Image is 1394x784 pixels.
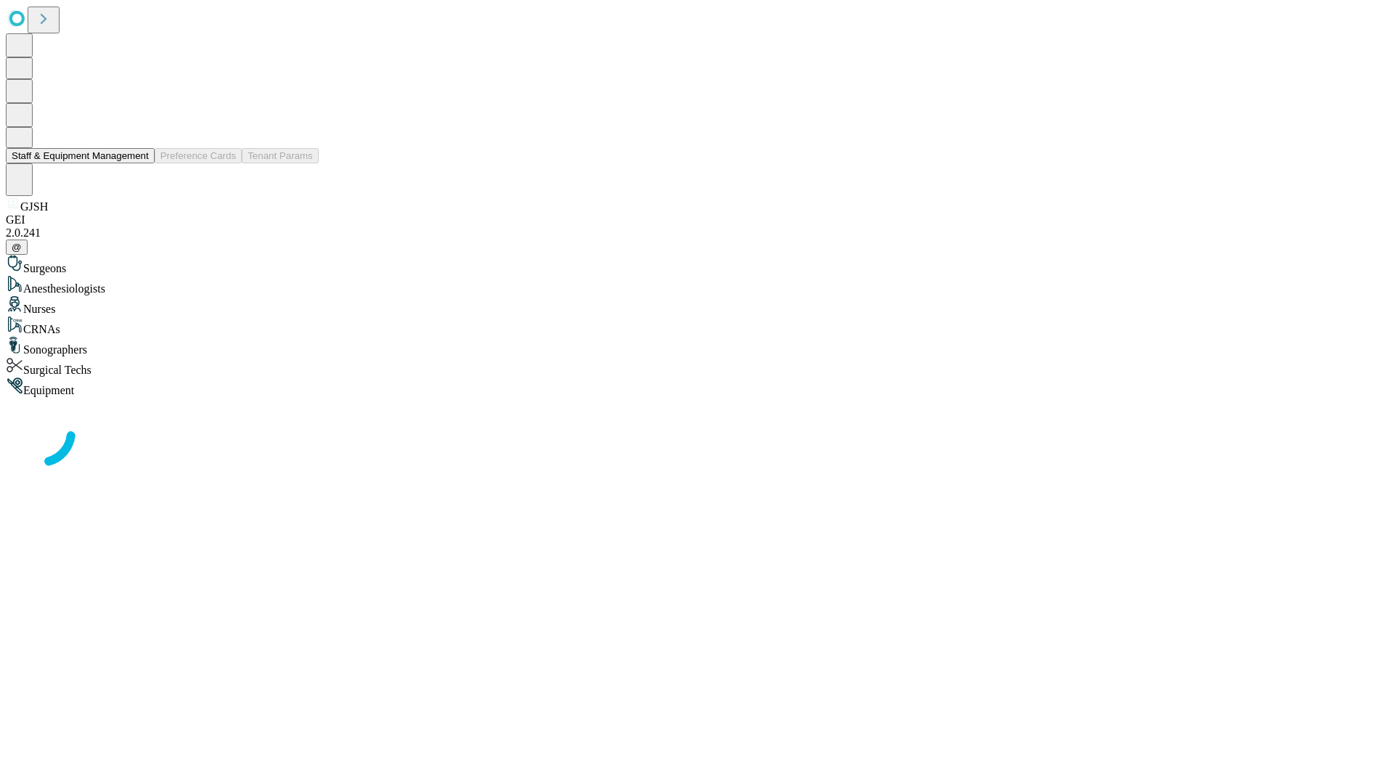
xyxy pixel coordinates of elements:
[6,377,1388,397] div: Equipment
[242,148,319,163] button: Tenant Params
[6,295,1388,316] div: Nurses
[6,356,1388,377] div: Surgical Techs
[6,148,155,163] button: Staff & Equipment Management
[6,226,1388,240] div: 2.0.241
[6,336,1388,356] div: Sonographers
[6,255,1388,275] div: Surgeons
[6,240,28,255] button: @
[6,213,1388,226] div: GEI
[155,148,242,163] button: Preference Cards
[6,275,1388,295] div: Anesthesiologists
[20,200,48,213] span: GJSH
[12,242,22,253] span: @
[6,316,1388,336] div: CRNAs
